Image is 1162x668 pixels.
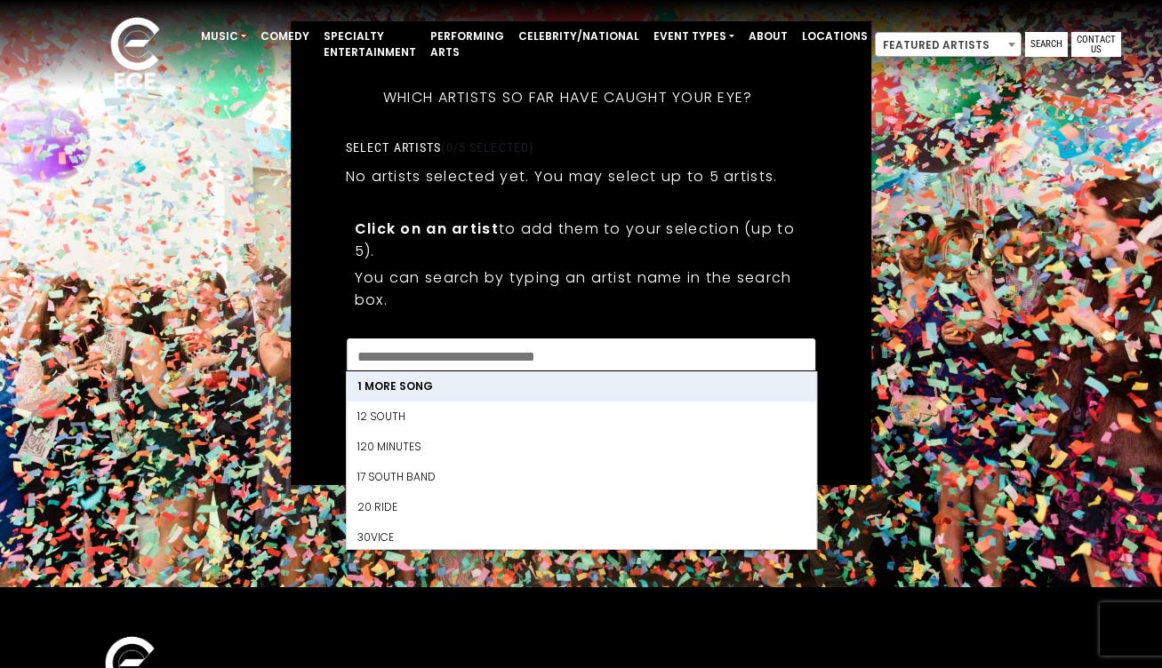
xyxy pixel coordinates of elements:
[347,402,816,432] li: 12 South
[347,522,816,553] li: 30Vice
[346,139,533,155] label: Select artists
[357,349,805,365] textarea: Search
[347,371,816,402] li: 1 More Song
[347,432,816,462] li: 120 Minutes
[347,462,816,492] li: 17 South Band
[875,32,1022,57] span: Featured Artists
[346,165,778,187] p: No artists selected yet. You may select up to 5 artists.
[876,33,1021,58] span: Featured Artists
[355,266,808,311] p: You can search by typing an artist name in the search box.
[646,21,741,52] a: Event Types
[347,492,816,522] li: 20 Ride
[355,219,499,239] strong: Click on an artist
[317,21,423,68] a: Specialty Entertainment
[423,21,511,68] a: Performing Arts
[1025,32,1068,57] a: Search
[511,21,646,52] a: Celebrity/National
[441,140,533,155] span: (0/5 selected)
[194,21,253,52] a: Music
[355,218,808,262] p: to add them to your selection (up to 5).
[741,21,795,52] a: About
[253,21,317,52] a: Comedy
[1071,32,1121,57] a: Contact Us
[795,21,875,52] a: Locations
[91,12,180,99] img: ece_new_logo_whitev2-1.png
